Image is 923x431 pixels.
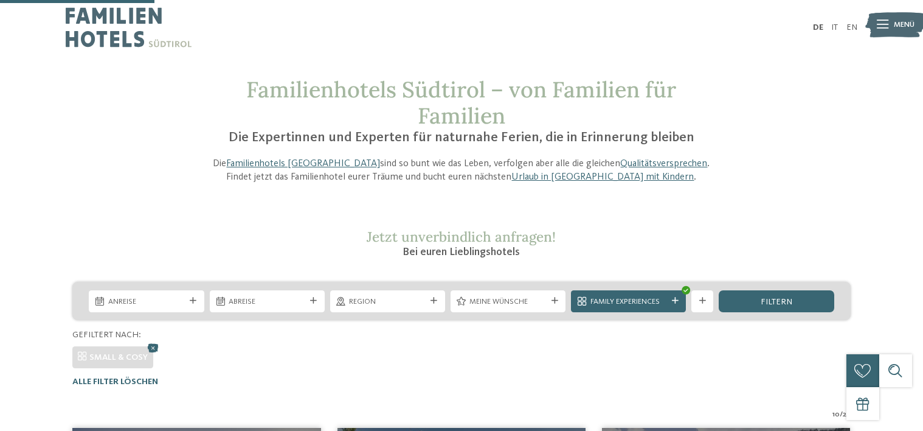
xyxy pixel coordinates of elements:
[832,409,840,420] span: 10
[831,23,838,32] a: IT
[349,296,426,307] span: Region
[229,131,694,144] span: Die Expertinnen und Experten für naturnahe Ferien, die in Erinnerung bleiben
[511,172,694,182] a: Urlaub in [GEOGRAPHIC_DATA] mit Kindern
[761,298,792,306] span: filtern
[846,23,857,32] a: EN
[403,247,520,258] span: Bei euren Lieblingshotels
[226,159,380,169] a: Familienhotels [GEOGRAPHIC_DATA]
[108,296,185,307] span: Anreise
[201,157,722,184] p: Die sind so bunt wie das Leben, verfolgen aber alle die gleichen . Findet jetzt das Familienhotel...
[229,296,305,307] span: Abreise
[367,228,556,245] span: Jetzt unverbindlich anfragen!
[89,353,148,362] span: SMALL & COSY
[469,296,546,307] span: Meine Wünsche
[840,409,843,420] span: /
[813,23,823,32] a: DE
[620,159,707,169] a: Qualitätsversprechen
[843,409,851,420] span: 27
[72,331,141,339] span: Gefiltert nach:
[246,75,676,130] span: Familienhotels Südtirol – von Familien für Familien
[894,19,914,30] span: Menü
[590,296,667,307] span: Family Experiences
[72,377,158,386] span: Alle Filter löschen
